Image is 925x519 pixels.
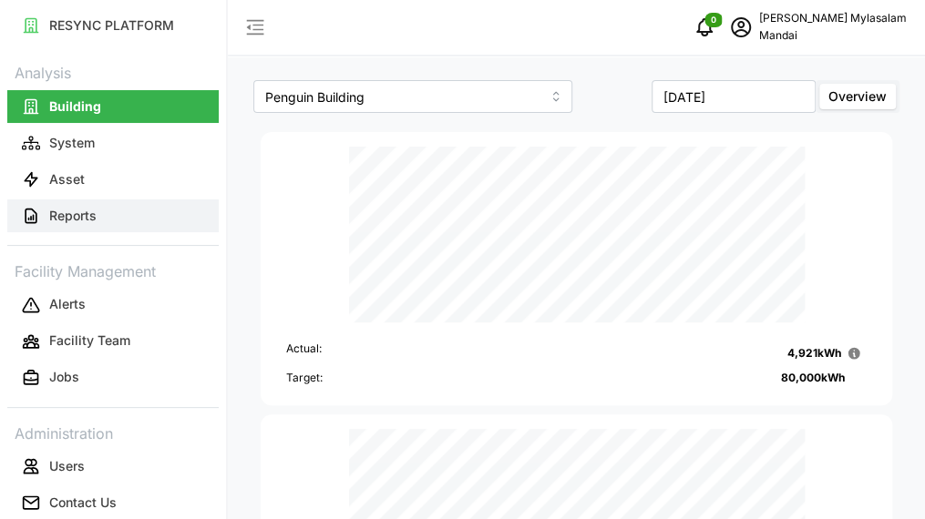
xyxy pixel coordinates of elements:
[7,325,219,358] button: Facility Team
[7,127,219,159] button: System
[49,368,79,386] p: Jobs
[759,27,907,45] p: Mandai
[7,257,219,283] p: Facility Management
[7,198,219,234] a: Reports
[759,10,907,27] p: [PERSON_NAME] Mylasalam
[7,419,219,445] p: Administration
[7,161,219,198] a: Asset
[7,448,219,484] a: Users
[7,199,219,232] button: Reports
[286,341,322,366] p: Actual:
[7,163,219,196] button: Asset
[49,207,97,225] p: Reports
[7,289,219,321] button: Alerts
[49,97,101,116] p: Building
[7,9,219,42] button: RESYNC PLATFORM
[49,16,174,35] p: RESYNC PLATFORM
[7,287,219,323] a: Alerts
[652,80,816,113] input: Select Month
[7,125,219,161] a: System
[7,88,219,125] a: Building
[7,323,219,360] a: Facility Team
[7,7,219,44] a: RESYNC PLATFORM
[723,9,759,46] button: schedule
[711,14,716,26] span: 0
[7,361,219,394] button: Jobs
[781,370,845,387] p: 80,000 kWh
[49,170,85,188] p: Asset
[49,457,85,475] p: Users
[7,486,219,519] button: Contact Us
[286,370,323,387] p: Target:
[7,90,219,123] button: Building
[828,88,887,104] span: Overview
[7,58,219,85] p: Analysis
[7,450,219,483] button: Users
[49,494,117,512] p: Contact Us
[49,134,95,152] p: System
[49,295,86,313] p: Alerts
[787,345,841,362] p: 4,921 kWh
[7,360,219,396] a: Jobs
[686,9,723,46] button: notifications
[49,331,130,350] p: Facility Team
